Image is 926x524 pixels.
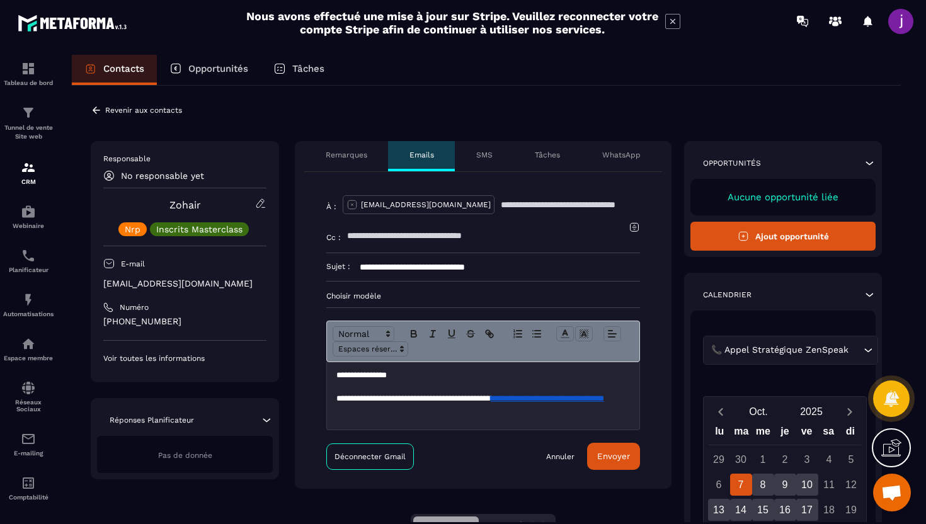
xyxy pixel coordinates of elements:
[752,423,774,445] div: me
[326,202,336,212] p: À :
[157,55,261,85] a: Opportunités
[703,290,752,300] p: Calendrier
[3,123,54,141] p: Tunnel de vente Site web
[103,278,266,290] p: [EMAIL_ADDRESS][DOMAIN_NAME]
[326,150,367,160] p: Remarques
[818,474,840,496] div: 11
[158,451,212,460] span: Pas de donnée
[21,380,36,396] img: social-network
[326,232,341,242] p: Cc :
[690,222,876,251] button: Ajout opportunité
[326,291,640,301] p: Choisir modèle
[3,79,54,86] p: Tableau de bord
[796,423,818,445] div: ve
[246,9,659,36] h2: Nous avons effectué une mise à jour sur Stripe. Veuillez reconnecter votre compte Stripe afin de ...
[72,55,157,85] a: Contacts
[3,310,54,317] p: Automatisations
[796,499,818,521] div: 17
[110,415,194,425] p: Réponses Planificateur
[818,423,840,445] div: sa
[21,61,36,76] img: formation
[3,178,54,185] p: CRM
[838,403,861,420] button: Next month
[818,499,840,521] div: 18
[21,105,36,120] img: formation
[796,448,818,470] div: 3
[703,336,878,365] div: Search for option
[709,423,731,445] div: lu
[21,160,36,175] img: formation
[730,499,752,521] div: 14
[261,55,337,85] a: Tâches
[3,283,54,327] a: automationsautomationsAutomatisations
[21,336,36,351] img: automations
[326,261,350,271] p: Sujet :
[3,52,54,96] a: formationformationTableau de bord
[703,191,863,203] p: Aucune opportunité liée
[774,474,796,496] div: 9
[21,248,36,263] img: scheduler
[708,343,851,357] span: 📞 Appel Stratégique ZenSpeak
[731,423,753,445] div: ma
[3,422,54,466] a: emailemailE-mailing
[546,452,574,462] a: Annuler
[125,225,140,234] p: Nrp
[840,499,862,521] div: 19
[752,448,774,470] div: 1
[840,474,862,496] div: 12
[409,150,434,160] p: Emails
[851,343,860,357] input: Search for option
[602,150,641,160] p: WhatsApp
[120,302,149,312] p: Numéro
[587,443,640,470] button: Envoyer
[188,63,248,74] p: Opportunités
[361,200,491,210] p: [EMAIL_ADDRESS][DOMAIN_NAME]
[3,96,54,151] a: formationformationTunnel de vente Site web
[3,355,54,362] p: Espace membre
[873,474,911,511] div: Ouvrir le chat
[752,499,774,521] div: 15
[732,401,785,423] button: Open months overlay
[103,154,266,164] p: Responsable
[3,151,54,195] a: formationformationCRM
[169,199,201,211] a: Zohair
[326,443,414,470] a: Déconnecter Gmail
[730,448,752,470] div: 30
[3,450,54,457] p: E-mailing
[21,292,36,307] img: automations
[774,448,796,470] div: 2
[18,11,131,35] img: logo
[3,222,54,229] p: Webinaire
[774,423,796,445] div: je
[708,474,730,496] div: 6
[840,448,862,470] div: 5
[21,431,36,447] img: email
[708,448,730,470] div: 29
[3,466,54,510] a: accountantaccountantComptabilité
[21,204,36,219] img: automations
[105,106,182,115] p: Revenir aux contacts
[730,474,752,496] div: 7
[103,353,266,363] p: Voir toutes les informations
[292,63,324,74] p: Tâches
[103,316,266,327] p: [PHONE_NUMBER]
[839,423,861,445] div: di
[3,399,54,413] p: Réseaux Sociaux
[3,494,54,501] p: Comptabilité
[708,499,730,521] div: 13
[818,448,840,470] div: 4
[3,327,54,371] a: automationsautomationsEspace membre
[703,158,761,168] p: Opportunités
[774,499,796,521] div: 16
[796,474,818,496] div: 10
[3,239,54,283] a: schedulerschedulerPlanificateur
[709,403,732,420] button: Previous month
[3,195,54,239] a: automationsautomationsWebinaire
[535,150,560,160] p: Tâches
[3,266,54,273] p: Planificateur
[21,476,36,491] img: accountant
[785,401,838,423] button: Open years overlay
[476,150,493,160] p: SMS
[752,474,774,496] div: 8
[121,259,145,269] p: E-mail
